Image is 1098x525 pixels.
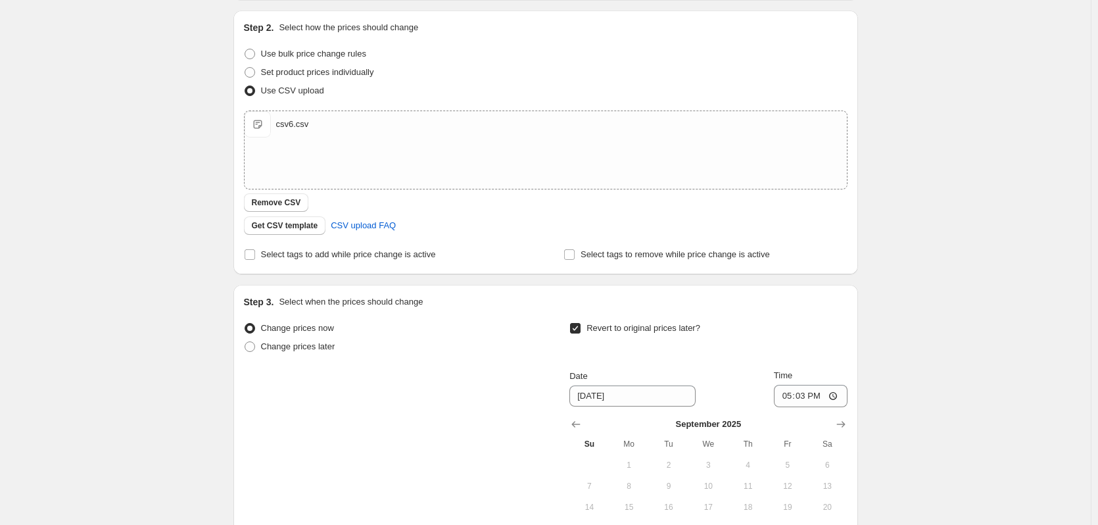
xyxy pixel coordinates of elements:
[609,497,649,518] button: Monday September 15 2025
[654,439,683,449] span: Tu
[261,341,335,351] span: Change prices later
[773,481,802,491] span: 12
[768,476,807,497] button: Friday September 12 2025
[773,460,802,470] span: 5
[813,502,842,512] span: 20
[279,21,418,34] p: Select how the prices should change
[575,439,604,449] span: Su
[261,323,334,333] span: Change prices now
[813,439,842,449] span: Sa
[688,455,728,476] button: Wednesday September 3 2025
[261,49,366,59] span: Use bulk price change rules
[586,323,700,333] span: Revert to original prices later?
[774,385,847,407] input: 12:00
[276,118,309,131] div: csv6.csv
[733,460,762,470] span: 4
[768,497,807,518] button: Friday September 19 2025
[774,370,792,380] span: Time
[807,476,847,497] button: Saturday September 13 2025
[649,434,688,455] th: Tuesday
[688,476,728,497] button: Wednesday September 10 2025
[807,434,847,455] th: Saturday
[832,415,850,434] button: Show next month, October 2025
[773,502,802,512] span: 19
[768,455,807,476] button: Friday September 5 2025
[569,386,696,407] input: 9/21/2025
[252,197,301,208] span: Remove CSV
[733,481,762,491] span: 11
[261,249,436,259] span: Select tags to add while price change is active
[615,439,644,449] span: Mo
[694,439,723,449] span: We
[244,21,274,34] h2: Step 2.
[244,216,326,235] button: Get CSV template
[654,502,683,512] span: 16
[768,434,807,455] th: Friday
[569,371,587,381] span: Date
[609,476,649,497] button: Monday September 8 2025
[773,439,802,449] span: Fr
[728,434,767,455] th: Thursday
[649,476,688,497] button: Tuesday September 9 2025
[575,481,604,491] span: 7
[252,220,318,231] span: Get CSV template
[649,455,688,476] button: Tuesday September 2 2025
[694,460,723,470] span: 3
[261,67,374,77] span: Set product prices individually
[581,249,770,259] span: Select tags to remove while price change is active
[609,434,649,455] th: Monday
[615,481,644,491] span: 8
[244,193,309,212] button: Remove CSV
[569,434,609,455] th: Sunday
[813,481,842,491] span: 13
[733,439,762,449] span: Th
[567,415,585,434] button: Show previous month, August 2025
[654,481,683,491] span: 9
[575,502,604,512] span: 14
[807,455,847,476] button: Saturday September 6 2025
[323,215,404,236] a: CSV upload FAQ
[728,497,767,518] button: Thursday September 18 2025
[615,460,644,470] span: 1
[654,460,683,470] span: 2
[728,455,767,476] button: Thursday September 4 2025
[331,219,396,232] span: CSV upload FAQ
[279,295,423,309] p: Select when the prices should change
[569,476,609,497] button: Sunday September 7 2025
[728,476,767,497] button: Thursday September 11 2025
[813,460,842,470] span: 6
[807,497,847,518] button: Saturday September 20 2025
[569,497,609,518] button: Sunday September 14 2025
[694,502,723,512] span: 17
[688,497,728,518] button: Wednesday September 17 2025
[244,295,274,309] h2: Step 3.
[694,481,723,491] span: 10
[688,434,728,455] th: Wednesday
[609,455,649,476] button: Monday September 1 2025
[261,86,324,95] span: Use CSV upload
[615,502,644,512] span: 15
[733,502,762,512] span: 18
[649,497,688,518] button: Tuesday September 16 2025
